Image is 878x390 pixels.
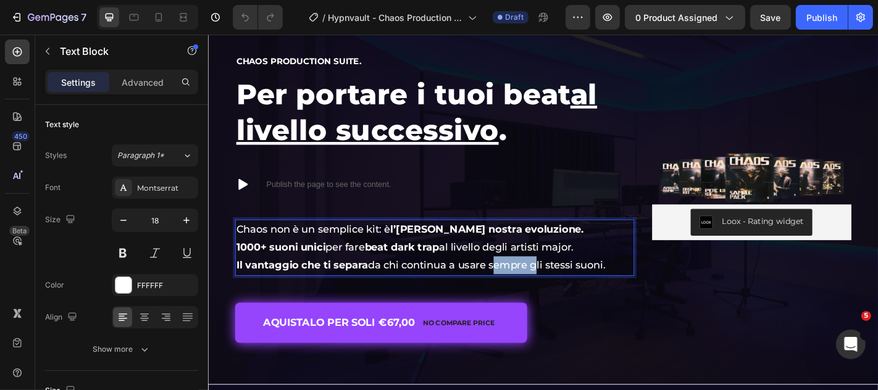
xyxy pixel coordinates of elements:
div: Loox - Rating widget [568,201,658,214]
strong: l’[PERSON_NAME] nostra evoluzione. [201,209,416,223]
span: Hypnvault - Chaos Production Suite [328,11,463,24]
p: No compare price [237,315,317,323]
div: Beta [9,226,30,236]
iframe: Intercom live chat [836,330,866,359]
div: Show more [93,343,151,355]
div: Font [45,182,61,193]
p: 7 [81,10,86,25]
div: Undo/Redo [233,5,283,30]
span: Paragraph 1* [117,150,164,161]
span: 0 product assigned [635,11,717,24]
div: AQUISTALO PER SOLI [61,309,185,329]
button: Show more [45,338,198,360]
div: 450 [12,131,30,141]
div: Color [45,280,64,291]
div: Publish [806,11,837,24]
button: Loox - Rating widget [533,193,668,223]
button: 7 [5,5,92,30]
img: Hypnvault - Chaos Production Suite Main GFX [491,129,711,188]
strong: beat dark trap [173,229,255,243]
img: loox.png [543,201,558,215]
p: Text Block [60,44,165,59]
div: Montserrat [137,183,195,194]
p: da chi continua a usare sempre gli stessi suoni. [31,246,470,265]
p: per fare al livello degli artisti major. [31,226,470,246]
u: al livello successivo [31,48,430,125]
div: FFFFFF [137,280,195,291]
button: Publish [796,5,848,30]
div: Size [45,212,78,228]
span: Save [761,12,781,23]
p: Chaos non è un semplice kit: è [31,206,470,226]
button: Save [750,5,791,30]
p: Settings [61,76,96,89]
span: Draft [505,12,524,23]
button: Paragraph 1* [112,144,198,167]
span: 5 [861,311,871,321]
h2: Chaos Production Suite. [30,23,471,38]
div: Align [45,309,80,326]
div: €67,00 [187,308,230,330]
strong: 1000+ suoni unici [31,229,130,243]
strong: Il vantaggio che ti separa [31,249,177,262]
button: 0 product assigned [625,5,745,30]
div: Text style [45,119,79,130]
p: Advanced [122,76,164,89]
div: Rich Text Editor. Editing area: main [30,205,471,267]
div: Styles [45,150,67,161]
p: Publish the page to see the content. [64,160,202,173]
span: / [322,11,325,24]
h1: Per portare i tuoi beat . [30,45,471,128]
button: AQUISTALO PER SOLI [30,297,353,341]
